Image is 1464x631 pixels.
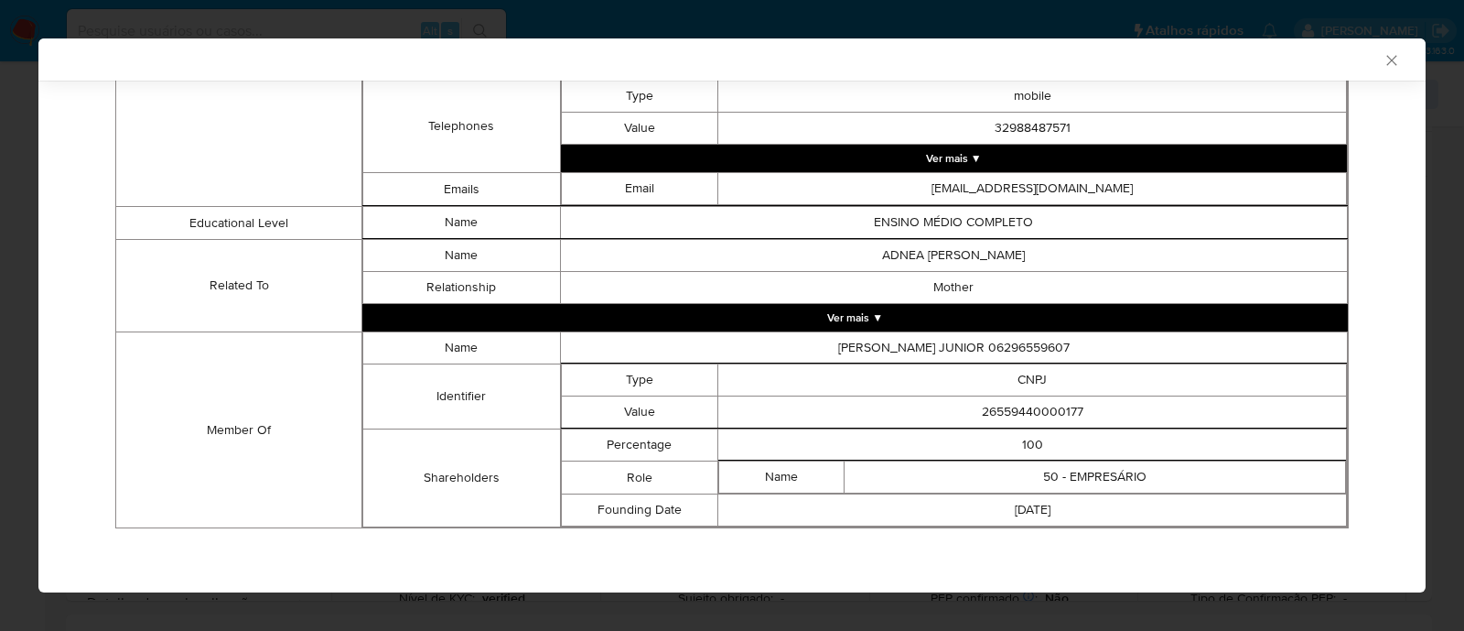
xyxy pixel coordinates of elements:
[561,397,718,429] td: Value
[845,462,1346,494] td: 50 - EMPRESÁRIO
[116,332,362,528] td: Member Of
[38,38,1426,593] div: closure-recommendation-modal
[561,113,718,145] td: Value
[363,332,560,364] td: Name
[719,462,845,494] td: Name
[561,430,718,462] td: Percentage
[363,173,560,206] td: Emails
[363,272,560,304] td: Relationship
[561,145,1348,172] button: Expand array
[718,430,1347,462] td: 100
[363,364,560,430] td: Identifier
[560,272,1348,304] td: Mother
[718,364,1347,397] td: CNPJ
[718,397,1347,429] td: 26559440000177
[718,81,1347,113] td: mobile
[363,207,560,239] td: Name
[363,240,560,272] td: Name
[363,81,560,173] td: Telephones
[718,173,1347,205] td: [EMAIL_ADDRESS][DOMAIN_NAME]
[116,207,362,240] td: Educational Level
[561,462,718,495] td: Role
[1383,51,1399,68] button: Fechar a janela
[561,81,718,113] td: Type
[561,173,718,205] td: Email
[560,240,1348,272] td: ADNEA [PERSON_NAME]
[116,240,362,332] td: Related To
[718,113,1347,145] td: 32988487571
[362,304,1348,332] button: Expand array
[561,495,718,527] td: Founding Date
[561,364,718,397] td: Type
[363,430,560,528] td: Shareholders
[718,495,1347,527] td: [DATE]
[560,207,1348,239] td: ENSINO MÉDIO COMPLETO
[560,332,1348,364] td: [PERSON_NAME] JUNIOR 06296559607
